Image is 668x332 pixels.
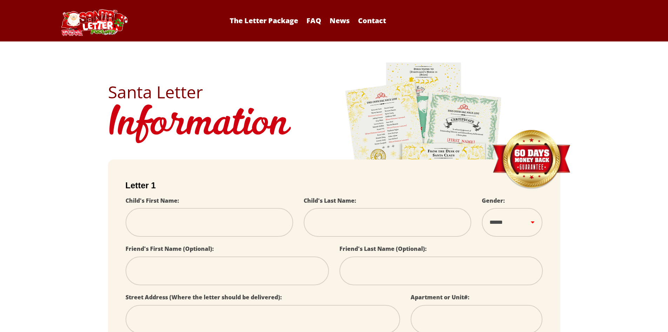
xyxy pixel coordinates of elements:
[108,84,560,100] h2: Santa Letter
[126,245,214,253] label: Friend's First Name (Optional):
[126,181,543,190] h2: Letter 1
[339,245,427,253] label: Friend's Last Name (Optional):
[126,197,179,204] label: Child's First Name:
[411,293,470,301] label: Apartment or Unit#:
[355,16,390,25] a: Contact
[59,9,129,36] img: Santa Letter Logo
[345,61,502,258] img: letters.png
[326,16,353,25] a: News
[126,293,282,301] label: Street Address (Where the letter should be delivered):
[226,16,302,25] a: The Letter Package
[492,130,571,190] img: Money Back Guarantee
[303,16,325,25] a: FAQ
[304,197,356,204] label: Child's Last Name:
[482,197,505,204] label: Gender:
[108,100,560,149] h1: Information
